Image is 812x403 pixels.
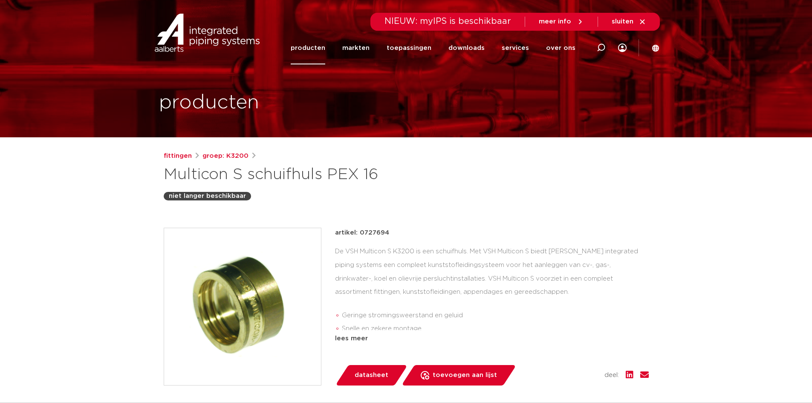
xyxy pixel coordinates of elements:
a: sluiten [612,18,646,26]
a: fittingen [164,151,192,161]
a: meer info [539,18,584,26]
span: sluiten [612,18,633,25]
span: deel: [604,370,619,380]
span: datasheet [355,368,388,382]
li: Geringe stromingsweerstand en geluid [342,309,649,322]
h1: Multicon S schuifhuls PEX 16 [164,165,484,185]
a: groep: K3200 [202,151,249,161]
a: producten [291,32,325,64]
span: toevoegen aan lijst [433,368,497,382]
nav: Menu [291,32,575,64]
h1: producten [159,89,259,116]
p: niet langer beschikbaar [169,191,246,201]
a: datasheet [335,365,407,386]
a: services [502,32,529,64]
a: over ons [546,32,575,64]
a: toepassingen [387,32,431,64]
div: De VSH Multicon S K3200 is een schuifhuls. Met VSH Multicon S biedt [PERSON_NAME] integrated pipi... [335,245,649,330]
li: Snelle en zekere montage [342,322,649,336]
a: markten [342,32,370,64]
img: Product Image for Multicon S schuifhuls PEX 16 [164,228,321,385]
div: lees meer [335,333,649,344]
span: meer info [539,18,571,25]
p: artikel: 0727694 [335,228,389,238]
a: downloads [448,32,485,64]
span: NIEUW: myIPS is beschikbaar [384,17,511,26]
